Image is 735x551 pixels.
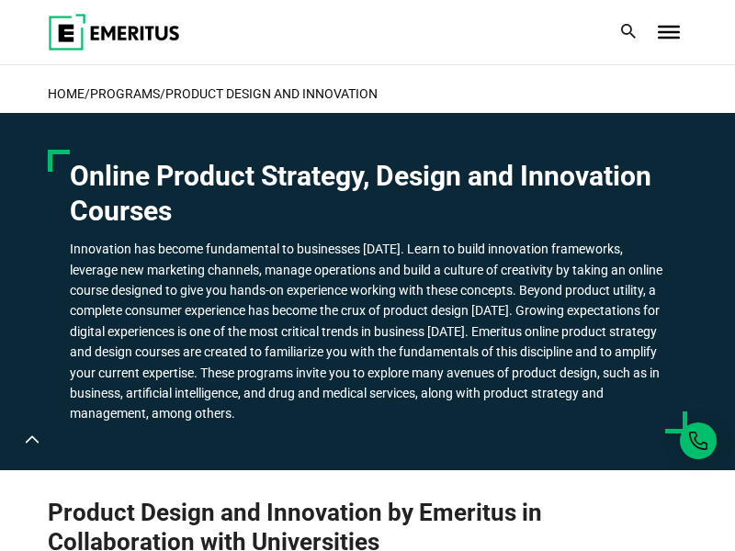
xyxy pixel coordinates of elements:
h1: Online Product Strategy, Design and Innovation Courses [70,159,665,228]
h2: / / [48,74,687,113]
button: Toggle Menu [658,26,680,39]
a: Product Design and Innovation [165,86,378,101]
a: Programs [90,86,160,101]
h3: Innovation has become fundamental to businesses [DATE]. Learn to build innovation frameworks, lev... [70,239,665,424]
a: home [48,86,85,101]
